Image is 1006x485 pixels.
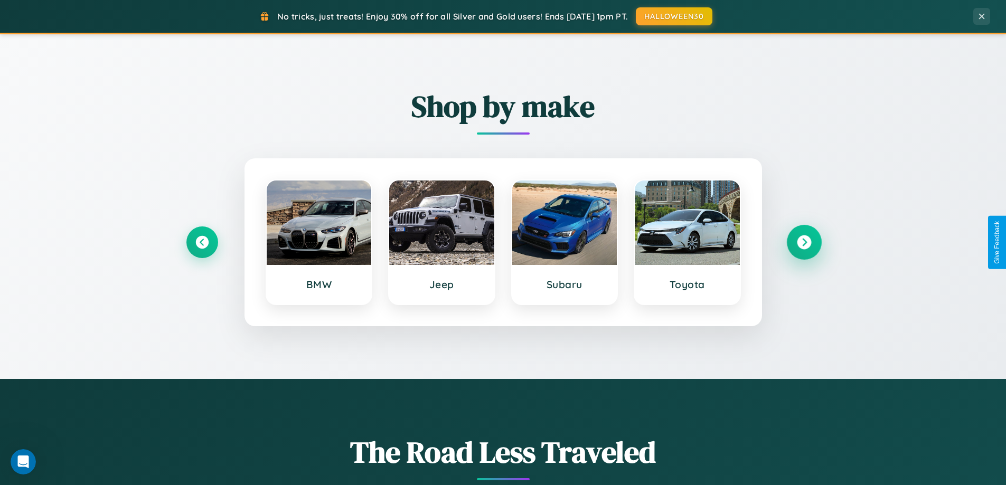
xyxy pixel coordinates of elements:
iframe: Intercom live chat [11,449,36,474]
h3: Jeep [400,278,484,291]
span: No tricks, just treats! Enjoy 30% off for all Silver and Gold users! Ends [DATE] 1pm PT. [277,11,628,22]
button: HALLOWEEN30 [636,7,712,25]
h3: Toyota [645,278,729,291]
h2: Shop by make [186,86,820,127]
h3: BMW [277,278,361,291]
div: Give Feedback [993,221,1001,264]
h3: Subaru [523,278,607,291]
h1: The Road Less Traveled [186,432,820,472]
